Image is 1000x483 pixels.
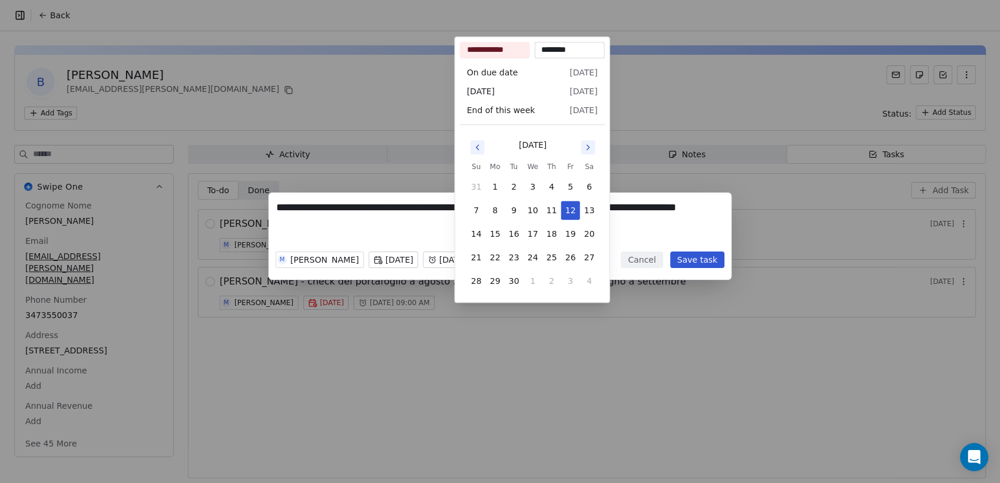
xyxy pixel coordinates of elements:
[580,248,599,267] button: 27
[467,104,535,116] span: End of this week
[467,248,486,267] button: 21
[580,224,599,243] button: 20
[542,161,561,173] th: Thursday
[505,161,524,173] th: Tuesday
[524,224,542,243] button: 17
[469,139,486,156] button: Go to previous month
[519,139,547,151] div: [DATE]
[505,272,524,290] button: 30
[561,224,580,243] button: 19
[467,67,518,78] span: On due date
[542,224,561,243] button: 18
[467,161,486,173] th: Sunday
[467,177,486,196] button: 31
[486,201,505,220] button: 8
[569,67,597,78] span: [DATE]
[486,272,505,290] button: 29
[524,161,542,173] th: Wednesday
[561,272,580,290] button: 3
[542,177,561,196] button: 4
[542,201,561,220] button: 11
[505,201,524,220] button: 9
[569,104,597,116] span: [DATE]
[505,224,524,243] button: 16
[524,248,542,267] button: 24
[580,161,599,173] th: Saturday
[542,272,561,290] button: 2
[580,177,599,196] button: 6
[580,139,597,156] button: Go to next month
[486,161,505,173] th: Monday
[569,85,597,97] span: [DATE]
[561,201,580,220] button: 12
[561,177,580,196] button: 5
[467,201,486,220] button: 7
[524,177,542,196] button: 3
[486,248,505,267] button: 22
[505,177,524,196] button: 2
[524,272,542,290] button: 1
[524,201,542,220] button: 10
[467,272,486,290] button: 28
[467,224,486,243] button: 14
[561,161,580,173] th: Friday
[580,272,599,290] button: 4
[467,85,495,97] span: [DATE]
[486,224,505,243] button: 15
[505,248,524,267] button: 23
[542,248,561,267] button: 25
[561,248,580,267] button: 26
[580,201,599,220] button: 13
[486,177,505,196] button: 1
